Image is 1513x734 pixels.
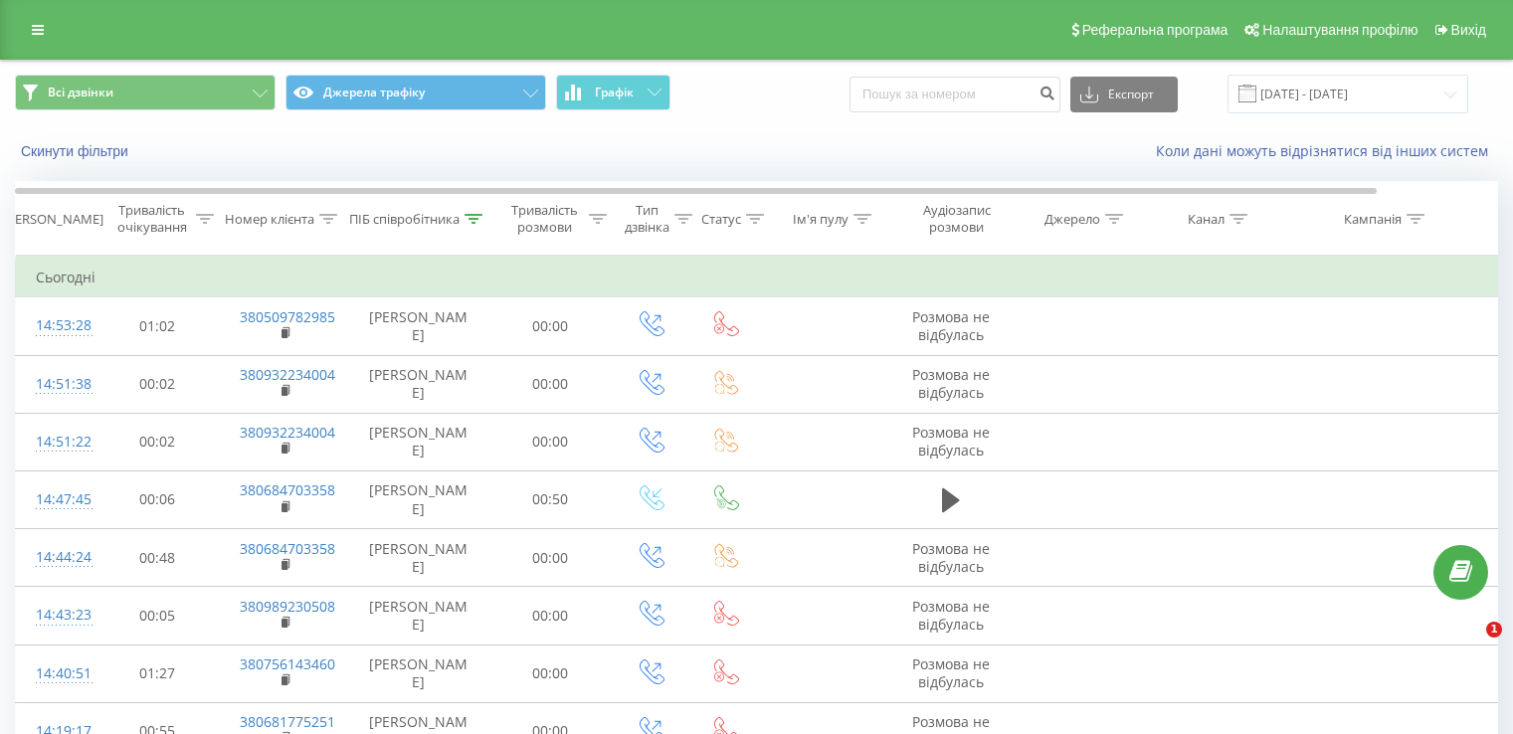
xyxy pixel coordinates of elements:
td: 00:48 [95,529,220,587]
input: Пошук за номером [850,77,1060,112]
td: [PERSON_NAME] [349,470,488,528]
div: Статус [701,211,741,228]
span: Всі дзвінки [48,85,113,100]
iframe: Intercom live chat [1445,622,1493,669]
span: Розмова не відбулась [912,539,990,576]
span: Розмова не відбулась [912,597,990,634]
span: Розмова не відбулась [912,654,990,691]
td: [PERSON_NAME] [349,644,488,702]
a: 380756143460 [240,654,335,673]
span: Розмова не відбулась [912,423,990,459]
td: 00:00 [488,644,613,702]
td: [PERSON_NAME] [349,413,488,470]
div: Аудіозапис розмови [908,202,1005,236]
td: 00:00 [488,413,613,470]
span: Вихід [1451,22,1486,38]
span: Розмова не відбулась [912,307,990,344]
td: [PERSON_NAME] [349,297,488,355]
div: 14:51:38 [36,365,76,404]
div: Джерело [1044,211,1100,228]
td: 00:02 [95,355,220,413]
td: 00:02 [95,413,220,470]
span: Реферальна програма [1082,22,1229,38]
td: 01:02 [95,297,220,355]
a: 380932234004 [240,365,335,384]
div: [PERSON_NAME] [3,211,103,228]
a: 380684703358 [240,539,335,558]
div: Тип дзвінка [625,202,669,236]
div: ПІБ співробітника [349,211,460,228]
div: 14:51:22 [36,423,76,461]
td: 00:00 [488,529,613,587]
span: Налаштування профілю [1262,22,1418,38]
td: [PERSON_NAME] [349,587,488,644]
a: 380684703358 [240,480,335,499]
span: Графік [595,86,634,99]
button: Графік [556,75,670,110]
td: 00:00 [488,355,613,413]
td: 00:00 [488,297,613,355]
div: 14:40:51 [36,654,76,693]
div: 14:44:24 [36,538,76,577]
div: 14:47:45 [36,480,76,519]
span: Розмова не відбулась [912,365,990,402]
td: 00:50 [488,470,613,528]
div: Кампанія [1344,211,1402,228]
td: [PERSON_NAME] [349,529,488,587]
a: 380681775251 [240,712,335,731]
a: Коли дані можуть відрізнятися вiд інших систем [1156,141,1498,160]
a: 380509782985 [240,307,335,326]
button: Скинути фільтри [15,142,138,160]
button: Експорт [1070,77,1178,112]
div: 14:53:28 [36,306,76,345]
td: 01:27 [95,644,220,702]
td: 00:05 [95,587,220,644]
td: 00:00 [488,587,613,644]
button: Джерела трафіку [285,75,546,110]
div: Тривалість розмови [505,202,584,236]
div: Ім'я пулу [793,211,849,228]
span: 1 [1486,622,1502,638]
div: Номер клієнта [225,211,314,228]
div: Канал [1188,211,1225,228]
button: Всі дзвінки [15,75,276,110]
div: Тривалість очікування [112,202,191,236]
a: 380932234004 [240,423,335,442]
td: 00:06 [95,470,220,528]
td: [PERSON_NAME] [349,355,488,413]
a: 380989230508 [240,597,335,616]
div: 14:43:23 [36,596,76,635]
